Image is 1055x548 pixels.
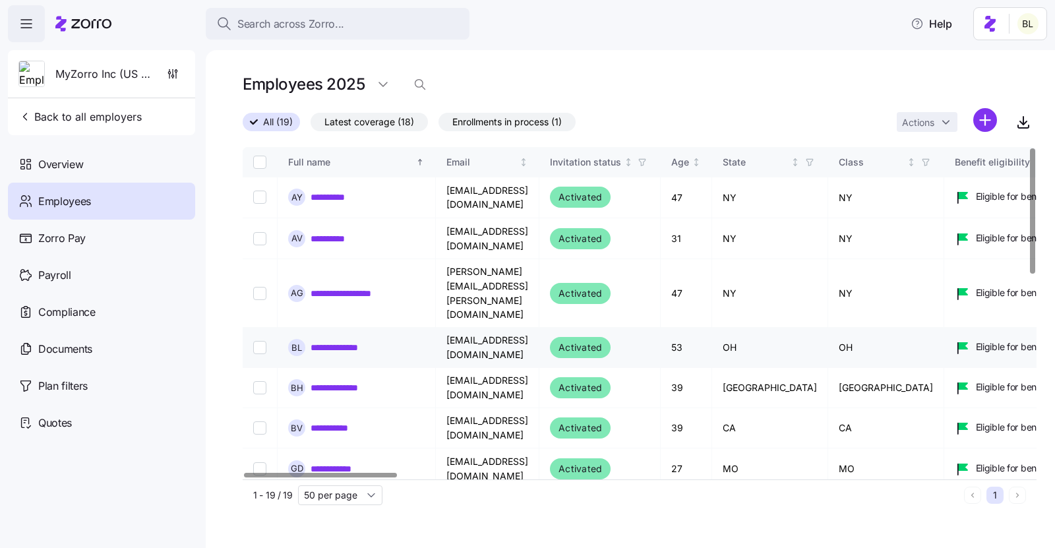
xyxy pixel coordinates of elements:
[558,189,602,205] span: Activated
[558,286,602,301] span: Activated
[38,378,88,394] span: Plan filters
[661,408,712,448] td: 39
[8,330,195,367] a: Documents
[291,464,303,473] span: G D
[8,183,195,220] a: Employees
[976,340,1054,353] span: Eligible for benefits
[558,231,602,247] span: Activated
[839,155,905,169] div: Class
[712,368,828,408] td: [GEOGRAPHIC_DATA]
[519,158,528,167] div: Not sorted
[291,193,303,202] span: A Y
[436,408,539,448] td: [EMAIL_ADDRESS][DOMAIN_NAME]
[253,232,266,245] input: Select record 2
[436,368,539,408] td: [EMAIL_ADDRESS][DOMAIN_NAME]
[436,328,539,368] td: [EMAIL_ADDRESS][DOMAIN_NAME]
[828,368,944,408] td: [GEOGRAPHIC_DATA]
[558,461,602,477] span: Activated
[976,190,1054,203] span: Eligible for benefits
[723,155,789,169] div: State
[828,448,944,489] td: MO
[291,384,303,392] span: B H
[661,147,712,177] th: AgeNot sorted
[8,257,195,293] a: Payroll
[253,191,266,204] input: Select record 1
[550,155,621,169] div: Invitation status
[291,289,303,297] span: A G
[291,234,303,243] span: A V
[558,340,602,355] span: Activated
[828,177,944,218] td: NY
[692,158,701,167] div: Not sorted
[38,267,71,284] span: Payroll
[976,381,1054,394] span: Eligible for benefits
[828,218,944,259] td: NY
[902,118,934,127] span: Actions
[539,147,661,177] th: Invitation statusNot sorted
[38,304,96,320] span: Compliance
[828,328,944,368] td: OH
[206,8,469,40] button: Search across Zorro...
[13,104,147,130] button: Back to all employers
[253,381,266,394] input: Select record 5
[253,421,266,435] input: Select record 6
[661,177,712,218] td: 47
[558,420,602,436] span: Activated
[291,344,302,352] span: B L
[976,231,1054,245] span: Eligible for benefits
[8,293,195,330] a: Compliance
[976,421,1054,434] span: Eligible for benefits
[263,113,293,131] span: All (19)
[976,286,1054,299] span: Eligible for benefits
[243,74,365,94] h1: Employees 2025
[253,489,293,502] span: 1 - 19 / 19
[828,408,944,448] td: CA
[976,462,1054,475] span: Eligible for benefits
[38,230,86,247] span: Zorro Pay
[436,218,539,259] td: [EMAIL_ADDRESS][DOMAIN_NAME]
[661,259,712,328] td: 47
[712,147,828,177] th: StateNot sorted
[38,341,92,357] span: Documents
[436,448,539,489] td: [EMAIL_ADDRESS][DOMAIN_NAME]
[278,147,436,177] th: Full nameSorted ascending
[253,341,266,354] input: Select record 4
[8,404,195,441] a: Quotes
[8,367,195,404] a: Plan filters
[897,112,957,132] button: Actions
[911,16,952,32] span: Help
[712,218,828,259] td: NY
[907,158,916,167] div: Not sorted
[1009,487,1026,504] button: Next page
[38,415,72,431] span: Quotes
[324,113,414,131] span: Latest coverage (18)
[237,16,344,32] span: Search across Zorro...
[624,158,633,167] div: Not sorted
[291,424,303,433] span: B V
[38,193,91,210] span: Employees
[558,380,602,396] span: Activated
[661,368,712,408] td: 39
[436,259,539,328] td: [PERSON_NAME][EMAIL_ADDRESS][PERSON_NAME][DOMAIN_NAME]
[828,259,944,328] td: NY
[986,487,1004,504] button: 1
[712,328,828,368] td: OH
[38,156,83,173] span: Overview
[446,155,517,169] div: Email
[8,146,195,183] a: Overview
[8,220,195,257] a: Zorro Pay
[661,218,712,259] td: 31
[55,66,150,82] span: MyZorro Inc (US Entity)
[973,108,997,132] svg: add icon
[253,287,266,300] input: Select record 3
[1017,13,1039,34] img: 2fabda6663eee7a9d0b710c60bc473af
[436,177,539,218] td: [EMAIL_ADDRESS][DOMAIN_NAME]
[712,448,828,489] td: MO
[712,259,828,328] td: NY
[288,155,413,169] div: Full name
[712,408,828,448] td: CA
[415,158,425,167] div: Sorted ascending
[18,109,142,125] span: Back to all employers
[712,177,828,218] td: NY
[19,61,44,88] img: Employer logo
